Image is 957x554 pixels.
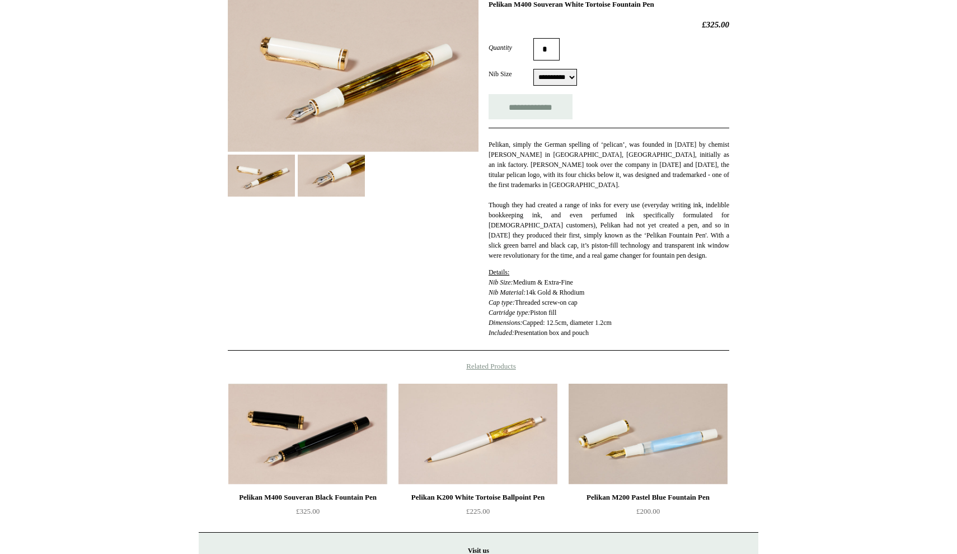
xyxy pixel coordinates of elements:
em: Nib Size: [489,278,513,286]
h2: £325.00 [489,20,729,30]
em: Cap type: [489,299,515,306]
em: Nib Material: [489,288,526,296]
a: Pelikan K200 White Tortoise Ballpoint Pen Pelikan K200 White Tortoise Ballpoint Pen [398,384,557,485]
a: Pelikan M200 Pastel Blue Fountain Pen Pelikan M200 Pastel Blue Fountain Pen [569,384,728,485]
div: Pelikan M400 Souveran Black Fountain Pen [231,491,384,504]
span: Pelikan, simply the German spelling of ‘pelican’, was founded in [DATE] by chemist [PERSON_NAME] ... [489,141,729,189]
img: Pelikan M200 Pastel Blue Fountain Pen [569,384,728,485]
span: £225.00 [466,507,490,515]
span: Though they had created a range of inks for every use (everyday writing ink, indelible bookkeepin... [489,201,729,259]
h4: Related Products [199,362,758,371]
div: Pelikan K200 White Tortoise Ballpoint Pen [401,491,555,504]
em: Cartridge type: [489,309,530,316]
p: Medium & Extra-Fine 14k Gold & Rhodium Threaded screw-on cap Piston fill Capped: 12.5cm, diameter... [489,267,729,338]
em: Dimensions: [489,319,523,327]
img: Pelikan M400 Souveran Black Fountain Pen [228,384,387,485]
span: Details: [489,268,509,276]
a: Pelikan M400 Souveran Black Fountain Pen £325.00 [228,491,387,537]
img: Pelikan M400 Souveran White Tortoise Fountain Pen [228,155,295,197]
label: Quantity [489,43,533,53]
span: £325.00 [296,507,320,515]
div: Pelikan M200 Pastel Blue Fountain Pen [571,491,725,504]
a: Pelikan M200 Pastel Blue Fountain Pen £200.00 [569,491,728,537]
label: Nib Size [489,69,533,79]
img: Pelikan K200 White Tortoise Ballpoint Pen [398,384,557,485]
a: Pelikan M400 Souveran Black Fountain Pen Pelikan M400 Souveran Black Fountain Pen [228,384,387,485]
span: £200.00 [636,507,660,515]
i: Included: [489,329,514,337]
span: P [514,329,518,337]
a: Pelikan K200 White Tortoise Ballpoint Pen £225.00 [398,491,557,537]
img: Pelikan M400 Souveran White Tortoise Fountain Pen [298,155,365,197]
